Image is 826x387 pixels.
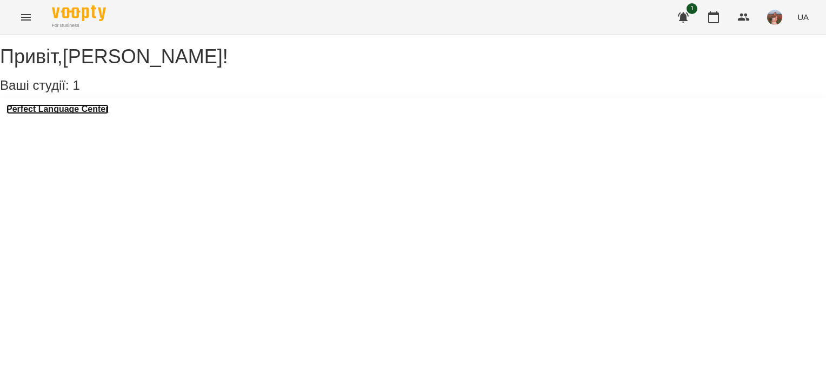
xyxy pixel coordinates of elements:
img: 048db166075239a293953ae74408eb65.jpg [767,10,782,25]
a: Perfect Language Center [6,104,109,114]
span: 1 [72,78,79,92]
span: 1 [687,3,697,14]
button: Menu [13,4,39,30]
img: Voopty Logo [52,5,106,21]
span: UA [797,11,809,23]
button: UA [793,7,813,27]
span: For Business [52,22,106,29]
